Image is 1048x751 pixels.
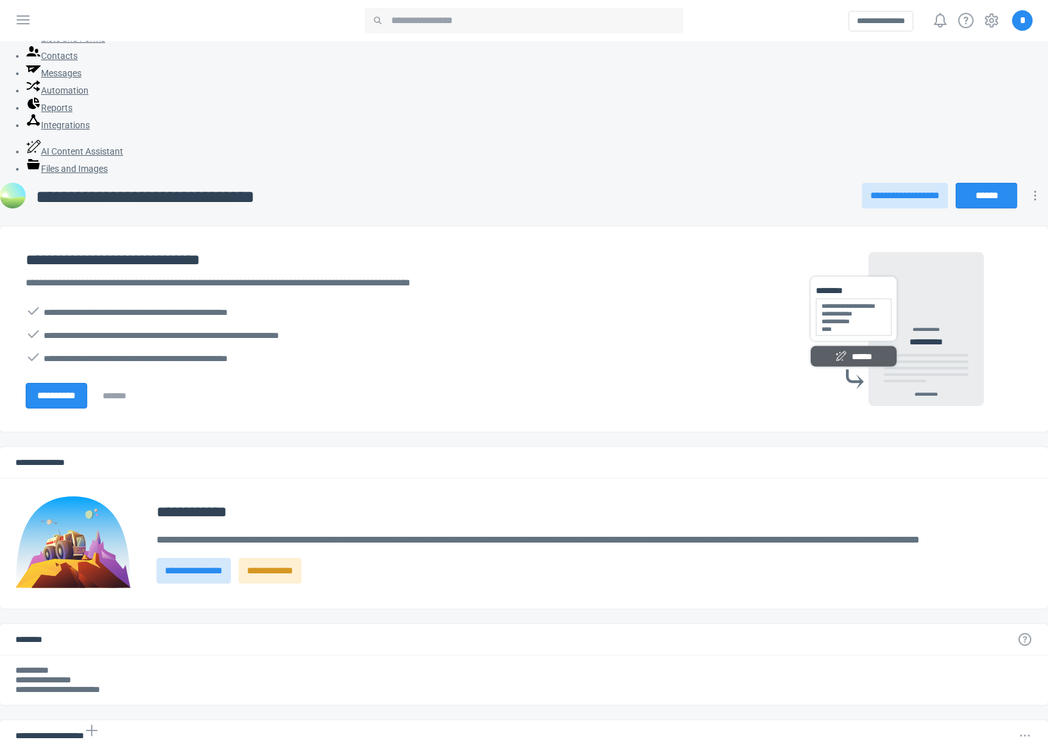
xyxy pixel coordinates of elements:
[41,51,78,61] span: Contacts
[41,85,89,96] span: Automation
[26,146,123,156] a: AI Content Assistant
[26,51,78,61] a: Contacts
[26,120,90,130] a: Integrations
[41,120,90,130] span: Integrations
[41,68,81,78] span: Messages
[41,146,123,156] span: AI Content Assistant
[26,68,81,78] a: Messages
[26,85,89,96] a: Automation
[26,103,72,113] a: Reports
[26,164,108,174] a: Files and Images
[41,164,108,174] span: Files and Images
[41,103,72,113] span: Reports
